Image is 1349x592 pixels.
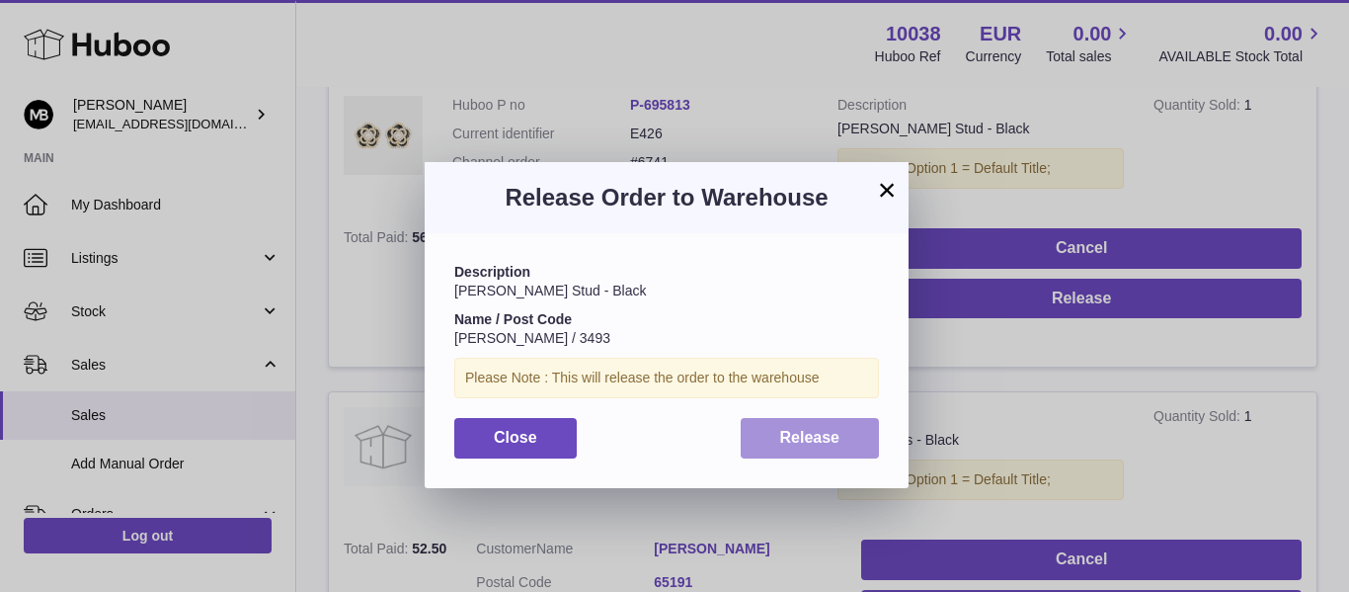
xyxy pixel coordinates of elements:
[454,311,572,327] strong: Name / Post Code
[454,418,577,459] button: Close
[454,264,530,280] strong: Description
[780,429,840,446] span: Release
[454,182,879,213] h3: Release Order to Warehouse
[454,330,610,346] span: [PERSON_NAME] / 3493
[454,283,647,298] span: [PERSON_NAME] Stud - Black
[875,178,899,202] button: ×
[454,358,879,398] div: Please Note : This will release the order to the warehouse
[741,418,880,459] button: Release
[494,429,537,446] span: Close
